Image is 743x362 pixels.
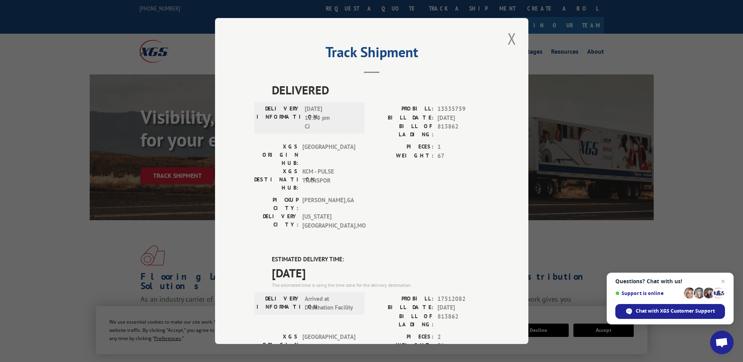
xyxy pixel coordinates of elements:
h2: Track Shipment [254,47,489,62]
label: DELIVERY CITY: [254,212,298,230]
div: The estimated time is using the time zone for the delivery destination. [272,282,489,289]
span: Chat with XGS Customer Support [615,304,725,319]
label: DELIVERY INFORMATION: [257,105,301,131]
button: Close modal [505,28,519,49]
label: ESTIMATED DELIVERY TIME: [272,255,489,264]
span: 67 [437,152,489,161]
span: 1 [437,143,489,152]
span: 813862 [437,312,489,329]
span: [DATE] [437,303,489,312]
label: PROBILL: [372,105,434,114]
span: [US_STATE][GEOGRAPHIC_DATA] , MO [302,212,355,230]
span: 17512082 [437,295,489,304]
span: DELIVERED [272,81,489,99]
span: [GEOGRAPHIC_DATA] [302,143,355,167]
label: PROBILL: [372,295,434,304]
label: BILL OF LADING: [372,312,434,329]
span: 51 [437,341,489,350]
span: Support is online [615,290,681,296]
span: 2 [437,333,489,342]
label: BILL DATE: [372,303,434,312]
span: [GEOGRAPHIC_DATA] [302,333,355,357]
span: Questions? Chat with us! [615,278,725,284]
label: BILL OF LADING: [372,122,434,139]
span: 13535759 [437,105,489,114]
span: [DATE] [272,264,489,282]
span: [PERSON_NAME] , GA [302,196,355,212]
span: [DATE] [437,114,489,123]
span: Chat with XGS Customer Support [636,308,715,315]
span: 813862 [437,122,489,139]
label: BILL DATE: [372,114,434,123]
label: DELIVERY INFORMATION: [257,295,301,312]
span: KCM - PULSE TRANSPOR [302,167,355,192]
label: WEIGHT: [372,341,434,350]
span: [DATE] 12:30 pm CJ [305,105,358,131]
label: XGS ORIGIN HUB: [254,143,298,167]
label: PIECES: [372,143,434,152]
label: XGS ORIGIN HUB: [254,333,298,357]
label: WEIGHT: [372,152,434,161]
label: PIECES: [372,333,434,342]
label: XGS DESTINATION HUB: [254,167,298,192]
a: Open chat [710,331,734,354]
span: Arrived at Destination Facility [305,295,358,312]
label: PICKUP CITY: [254,196,298,212]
